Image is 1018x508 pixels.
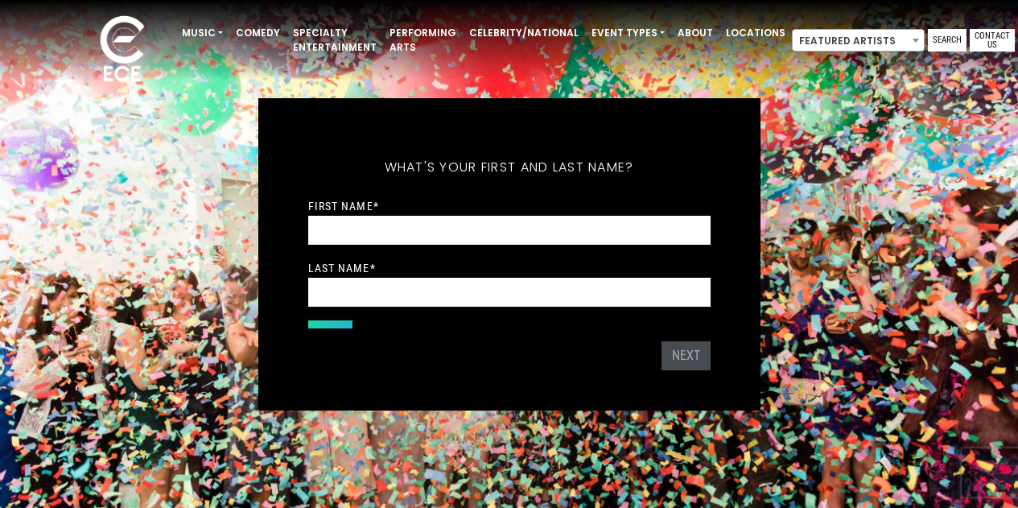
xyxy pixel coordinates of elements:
[970,29,1015,52] a: Contact Us
[286,19,383,61] a: Specialty Entertainment
[793,30,924,52] span: Featured Artists
[585,19,671,47] a: Event Types
[719,19,792,47] a: Locations
[229,19,286,47] a: Comedy
[82,11,163,89] img: ece_new_logo_whitev2-1.png
[671,19,719,47] a: About
[928,29,966,52] a: Search
[383,19,463,61] a: Performing Arts
[308,138,711,196] h5: What's your first and last name?
[308,261,376,275] label: Last Name
[308,199,379,213] label: First Name
[463,19,585,47] a: Celebrity/National
[792,29,925,52] span: Featured Artists
[175,19,229,47] a: Music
